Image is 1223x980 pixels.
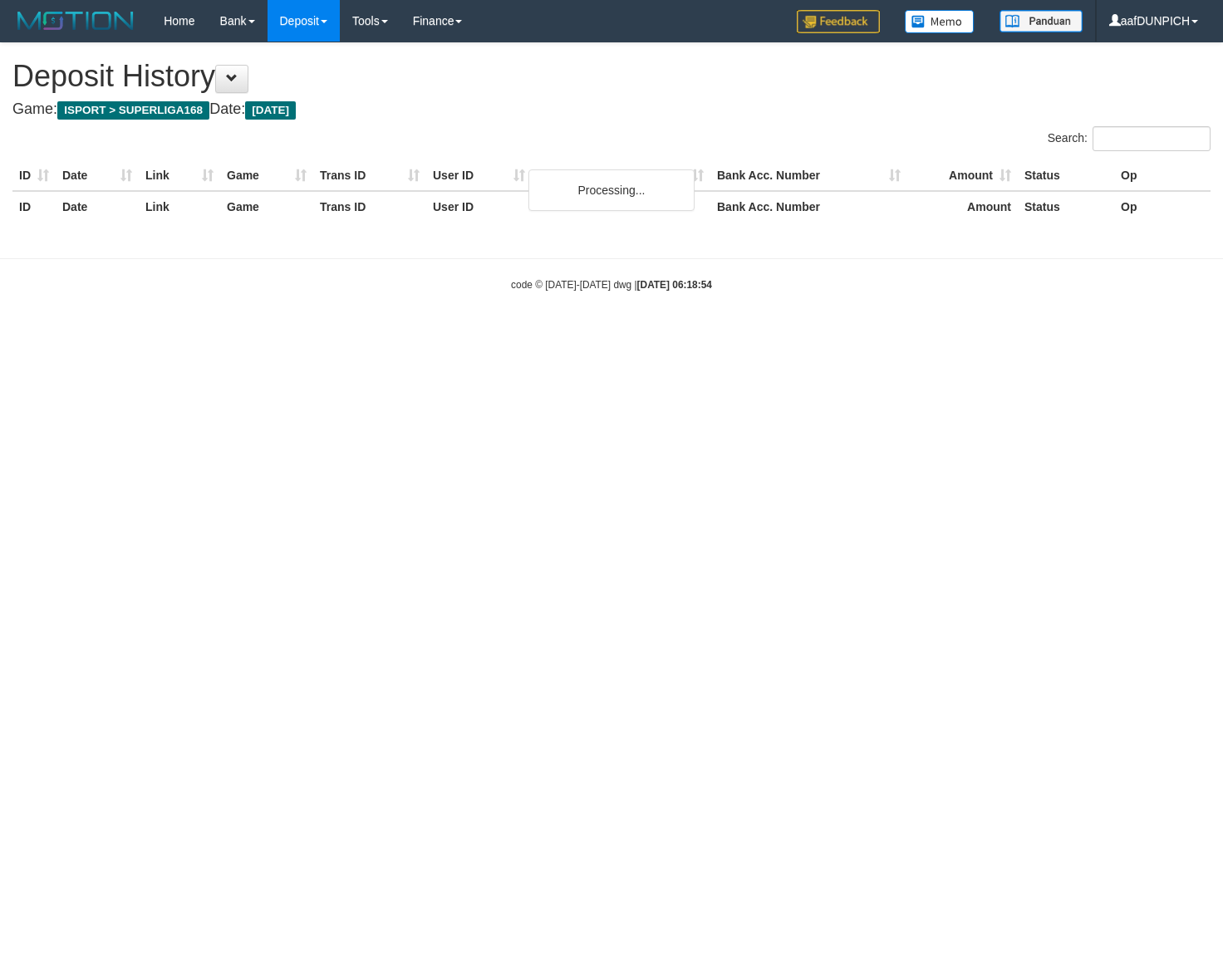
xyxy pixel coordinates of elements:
[532,160,710,191] th: Bank Acc. Name
[12,191,56,222] th: ID
[139,191,220,222] th: Link
[56,191,139,222] th: Date
[56,160,139,191] th: Date
[710,160,907,191] th: Bank Acc. Number
[139,160,220,191] th: Link
[907,191,1018,222] th: Amount
[12,160,56,191] th: ID
[313,191,426,222] th: Trans ID
[426,160,532,191] th: User ID
[1114,160,1211,191] th: Op
[12,8,139,33] img: MOTION_logo.png
[1018,191,1114,222] th: Status
[511,279,712,291] small: code © [DATE]-[DATE] dwg |
[1114,191,1211,222] th: Op
[12,101,1211,118] h4: Game: Date:
[245,101,296,120] span: [DATE]
[1018,160,1114,191] th: Status
[528,169,695,211] div: Processing...
[1000,10,1083,32] img: panduan.png
[220,160,313,191] th: Game
[905,10,975,33] img: Button%20Memo.svg
[1048,126,1211,151] label: Search:
[637,279,712,291] strong: [DATE] 06:18:54
[313,160,426,191] th: Trans ID
[12,60,1211,93] h1: Deposit History
[220,191,313,222] th: Game
[1093,126,1211,151] input: Search:
[710,191,907,222] th: Bank Acc. Number
[797,10,880,33] img: Feedback.jpg
[907,160,1018,191] th: Amount
[57,101,209,120] span: ISPORT > SUPERLIGA168
[426,191,532,222] th: User ID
